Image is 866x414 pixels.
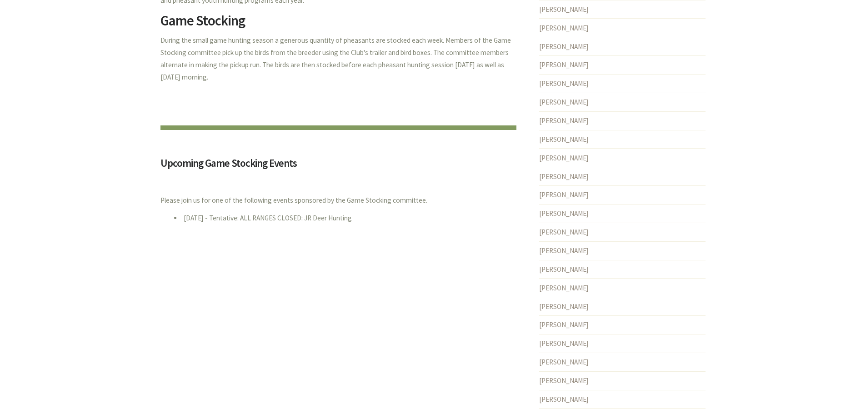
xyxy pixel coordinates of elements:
a: [PERSON_NAME] [539,209,589,218]
a: [PERSON_NAME] [539,376,589,385]
a: [PERSON_NAME] [539,339,589,348]
h3: Upcoming Game Stocking Events [160,158,516,174]
a: [PERSON_NAME] [539,246,589,255]
a: [PERSON_NAME] [539,172,589,181]
p: During the small game hunting season a generous quantity of pheasants are stocked each week. Memb... [160,35,516,83]
a: [PERSON_NAME] [539,190,589,199]
a: [PERSON_NAME] [539,98,589,106]
h2: Game Stocking [160,14,516,35]
a: [PERSON_NAME] [539,265,589,274]
a: [PERSON_NAME] [539,79,589,88]
li: [DATE] - Tentative: ALL RANGES CLOSED: JR Deer Hunting [174,214,516,228]
a: [PERSON_NAME] [539,358,589,366]
a: [PERSON_NAME] [539,395,589,404]
a: [PERSON_NAME] [539,5,589,14]
a: [PERSON_NAME] [539,320,589,329]
p: Please join us for one of the following events sponsored by the Game Stocking committee. [160,195,516,207]
a: [PERSON_NAME] [539,116,589,125]
a: [PERSON_NAME] [539,60,589,69]
a: [PERSON_NAME] [539,284,589,292]
a: [PERSON_NAME] [539,135,589,144]
a: [PERSON_NAME] [539,24,589,32]
a: [PERSON_NAME] [539,154,589,162]
a: [PERSON_NAME] [539,42,589,51]
a: [PERSON_NAME] [539,228,589,236]
a: [PERSON_NAME] [539,302,589,311]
